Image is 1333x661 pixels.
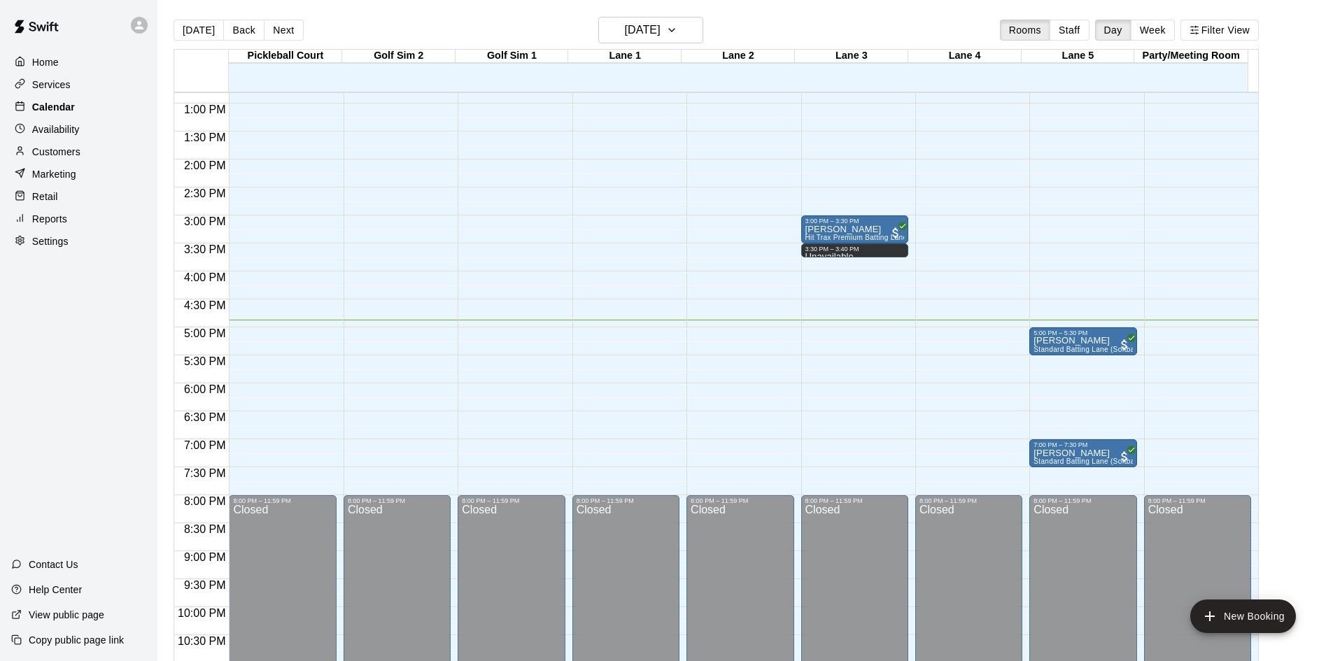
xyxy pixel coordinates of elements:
[577,497,675,504] div: 8:00 PM – 11:59 PM
[11,208,146,229] a: Reports
[229,50,342,63] div: Pickleball Court
[181,411,230,423] span: 6:30 PM
[32,100,75,114] p: Calendar
[174,635,229,647] span: 10:30 PM
[29,633,124,647] p: Copy public page link
[1022,50,1135,63] div: Lane 5
[32,234,69,248] p: Settings
[181,159,230,171] span: 2:00 PM
[342,50,456,63] div: Golf Sim 2
[1148,497,1247,504] div: 8:00 PM – 11:59 PM
[181,495,230,507] span: 8:00 PM
[805,246,904,253] div: 3:30 PM – 3:40 PM
[625,20,661,40] h6: [DATE]
[181,383,230,395] span: 6:00 PM
[29,583,82,597] p: Help Center
[691,497,789,504] div: 8:00 PM – 11:59 PM
[598,17,703,43] button: [DATE]
[1134,50,1248,63] div: Party/Meeting Room
[174,20,224,41] button: [DATE]
[11,74,146,95] a: Services
[801,243,908,257] div: 3:30 PM – 3:40 PM: Unavailable
[181,187,230,199] span: 2:30 PM
[889,226,903,240] span: All customers have paid
[181,104,230,115] span: 1:00 PM
[264,20,303,41] button: Next
[32,167,76,181] p: Marketing
[181,243,230,255] span: 3:30 PM
[1029,439,1136,467] div: 7:00 PM – 7:30 PM: Jason Caswell
[568,50,682,63] div: Lane 1
[1034,329,1132,336] div: 5:00 PM – 5:30 PM
[1180,20,1259,41] button: Filter View
[32,145,80,159] p: Customers
[181,467,230,479] span: 7:30 PM
[181,579,230,591] span: 9:30 PM
[1000,20,1050,41] button: Rooms
[1095,20,1131,41] button: Day
[174,607,229,619] span: 10:00 PM
[29,608,104,622] p: View public page
[908,50,1022,63] div: Lane 4
[32,190,58,204] p: Retail
[801,215,908,243] div: 3:00 PM – 3:30 PM: Jace Williams
[1131,20,1175,41] button: Week
[1034,457,1180,465] span: Standard Batting Lane (Softball or Baseball)
[462,497,560,504] div: 8:00 PM – 11:59 PM
[1034,346,1180,353] span: Standard Batting Lane (Softball or Baseball)
[181,215,230,227] span: 3:00 PM
[456,50,569,63] div: Golf Sim 1
[805,218,904,225] div: 3:00 PM – 3:30 PM
[233,497,332,504] div: 8:00 PM – 11:59 PM
[181,327,230,339] span: 5:00 PM
[181,132,230,143] span: 1:30 PM
[1034,441,1132,448] div: 7:00 PM – 7:30 PM
[32,122,80,136] p: Availability
[11,52,146,73] a: Home
[805,497,904,504] div: 8:00 PM – 11:59 PM
[795,50,908,63] div: Lane 3
[181,271,230,283] span: 4:00 PM
[11,97,146,118] a: Calendar
[11,119,146,140] a: Availability
[1117,338,1131,352] span: All customers have paid
[32,212,67,226] p: Reports
[29,557,78,571] p: Contact Us
[181,299,230,311] span: 4:30 PM
[181,439,230,451] span: 7:00 PM
[1034,497,1132,504] div: 8:00 PM – 11:59 PM
[11,164,146,185] a: Marketing
[682,50,795,63] div: Lane 2
[32,55,59,69] p: Home
[1190,599,1296,633] button: add
[181,355,230,367] span: 5:30 PM
[805,234,1078,241] span: Hit Trax Premium Batting Lane (Baseball) (Sports Attack I-Hack Pitching Machine)
[223,20,265,41] button: Back
[11,186,146,207] a: Retail
[919,497,1018,504] div: 8:00 PM – 11:59 PM
[1117,450,1131,464] span: All customers have paid
[348,497,446,504] div: 8:00 PM – 11:59 PM
[181,523,230,535] span: 8:30 PM
[1050,20,1089,41] button: Staff
[11,231,146,252] a: Settings
[181,551,230,563] span: 9:00 PM
[11,141,146,162] a: Customers
[1029,327,1136,355] div: 5:00 PM – 5:30 PM: Stephen Zitterkopf
[32,78,71,92] p: Services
